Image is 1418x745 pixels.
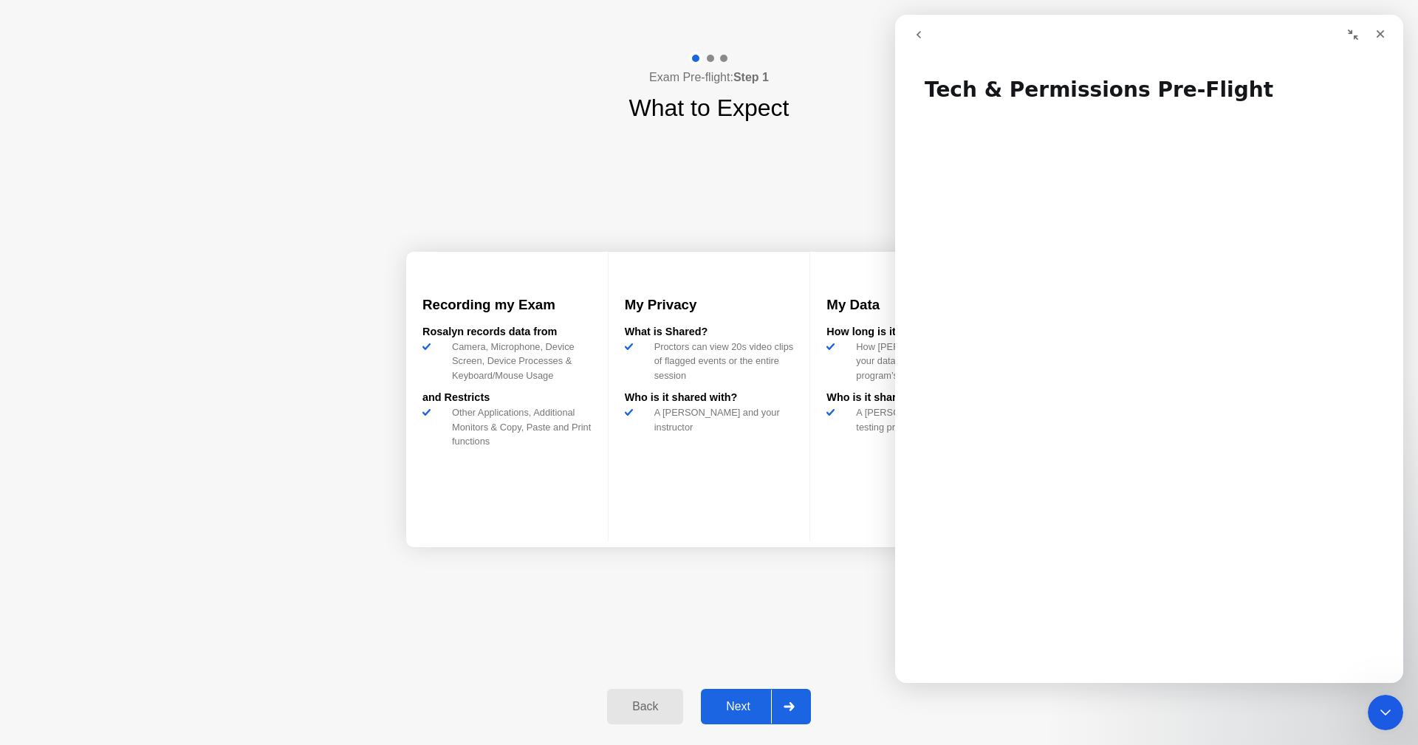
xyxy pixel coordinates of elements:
[625,390,794,406] div: Who is it shared with?
[850,340,996,382] div: How [PERSON_NAME] keeps your data depends on your program’s guidelines.
[649,69,769,86] h4: Exam Pre-flight:
[625,295,794,315] h3: My Privacy
[422,390,592,406] div: and Restricts
[446,340,592,382] div: Camera, Microphone, Device Screen, Device Processes & Keyboard/Mouse Usage
[446,405,592,448] div: Other Applications, Additional Monitors & Copy, Paste and Print functions
[850,405,996,433] div: A [PERSON_NAME] and your testing program
[826,390,996,406] div: Who is it shared with?
[422,295,592,315] h3: Recording my Exam
[648,340,794,382] div: Proctors can view 20s video clips of flagged events or the entire session
[733,71,769,83] b: Step 1
[826,324,996,340] div: How long is it stored?
[607,689,683,724] button: Back
[612,700,679,713] div: Back
[826,295,996,315] h3: My Data
[701,689,811,724] button: Next
[625,324,794,340] div: What is Shared?
[705,700,771,713] div: Next
[422,324,592,340] div: Rosalyn records data from
[629,90,790,126] h1: What to Expect
[1368,695,1403,730] iframe: Intercom live chat
[648,405,794,433] div: A [PERSON_NAME] and your instructor
[895,15,1403,683] iframe: Intercom live chat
